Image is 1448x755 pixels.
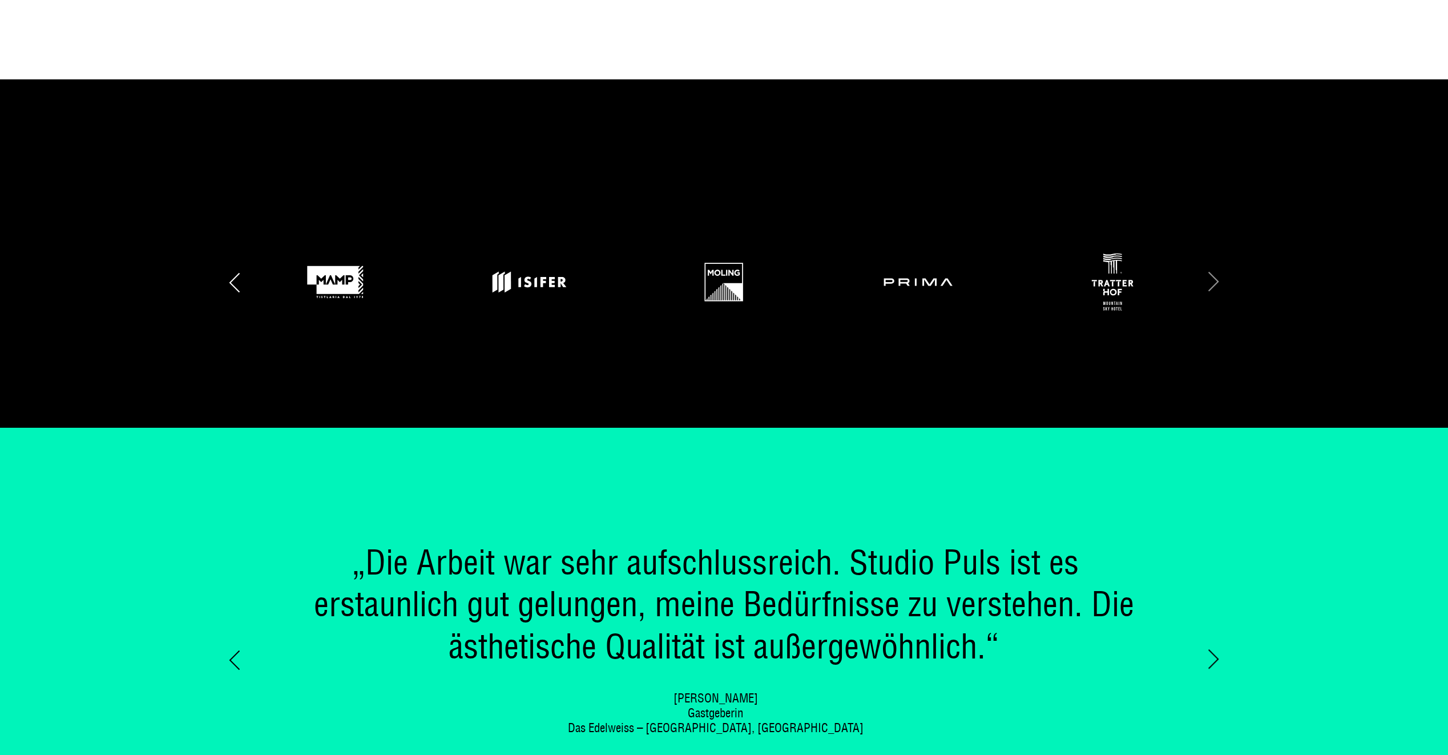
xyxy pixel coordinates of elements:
div: Next slide [1091,251,1220,314]
img: Mamp [296,251,374,314]
span: Das Edelweiss – [GEOGRAPHIC_DATA], [GEOGRAPHIC_DATA] [310,721,1138,736]
img: Tratterhof [1074,251,1152,314]
span: [PERSON_NAME] [310,691,1138,706]
img: Moling [685,251,764,314]
div: Previous slide [228,251,357,314]
img: Prima [879,251,958,314]
img: Isifer [490,251,569,314]
span: Gastgeberin [310,706,1138,721]
p: „Die Arbeit war sehr aufschlussreich. Studio Puls ist es erstaunlich gut gelungen, meine Bedürfni... [310,542,1138,736]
